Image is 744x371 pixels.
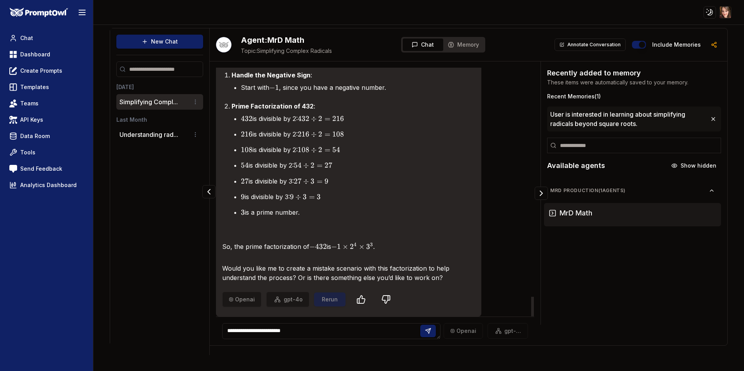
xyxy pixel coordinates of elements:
span: Data Room [20,132,50,140]
a: Chat [6,31,87,45]
span: 432 [298,114,309,123]
li: is divisible by 2: [241,114,460,123]
a: Tools [6,145,87,159]
span: Analytics Dashboard [20,181,77,189]
span: 432 [241,114,253,123]
span: Create Prompts [20,67,62,75]
span: 3 [311,177,314,185]
span: = [309,192,315,201]
a: Templates [6,80,87,94]
span: − [269,83,275,92]
button: Talk with Hootie [216,37,232,52]
span: 216 [298,130,309,138]
span: − [331,242,337,251]
span: × [359,242,365,251]
span: 27 [294,177,302,185]
span: 2 [350,242,354,251]
span: = [325,114,330,123]
p: So, the prime factorization of is . [222,242,460,251]
button: Simplifying Compl... [119,97,178,107]
span: 216 [241,130,253,138]
p: These items were automatically saved to your memory. [547,79,721,86]
button: Annotate Conversation [554,38,626,51]
li: is divisible by 2: [241,145,460,154]
strong: Prime Factorization of 432 [232,102,314,110]
img: ACg8ocIfLupnZeinHNHzosolBsVfM8zAcz9EECOIs1RXlN6hj8iSyZKw=s96-c [720,7,731,18]
button: Include memories in the messages below [632,41,646,49]
span: 54 [332,145,340,154]
span: 2 [318,114,322,123]
li: is a prime number. [241,208,460,217]
h3: Recent Memories ( 1 ) [547,93,721,100]
button: Collapse panel [202,185,216,198]
span: 2 [318,130,322,138]
span: 3 [317,192,321,201]
h3: MrD Math [560,208,592,219]
span: MrD Production ( 1 agents) [550,187,709,194]
span: ÷ [295,192,301,201]
span: 3 [303,192,307,201]
a: Create Prompts [6,64,87,78]
span: ÷ [311,145,317,154]
span: 4 [354,241,356,248]
span: Send Feedback [20,165,62,173]
img: feedback [9,165,17,173]
p: : [232,101,460,111]
span: Simplifying Complex Radicals [241,47,332,55]
button: Conversation options [191,130,200,139]
span: 3 [241,208,245,217]
img: PromptOwl [10,8,68,17]
span: 27 [241,177,249,185]
span: 54 [294,161,302,170]
span: Teams [20,100,39,107]
span: Chat [421,41,434,49]
span: Chat [20,34,33,42]
p: : [232,70,460,80]
h3: [DATE] [116,83,203,91]
label: Include memories in the messages below [652,42,701,47]
button: New Chat [116,35,203,49]
span: ÷ [311,130,317,138]
span: 9 [325,177,328,185]
span: 1 [275,83,279,92]
img: Bot [216,37,232,52]
span: Show hidden [681,162,716,170]
span: = [325,130,330,138]
span: Dashboard [20,51,50,58]
span: = [317,161,323,170]
span: 2 [311,161,314,170]
span: 2 [318,145,322,154]
span: = [325,145,330,154]
span: 3 [366,242,370,251]
span: ÷ [311,114,317,123]
button: Collapse panel [535,187,548,200]
li: is divisible by 2: [241,129,460,139]
a: Send Feedback [6,162,87,176]
h2: Available agents [547,160,605,171]
h3: Last Month [116,116,203,124]
span: Memory [457,41,479,49]
span: 1 [337,242,341,251]
a: Analytics Dashboard [6,178,87,192]
span: × [342,242,348,251]
p: Would you like me to create a mistake scenario with this factorization to help understand the pro... [222,264,460,282]
span: 9 [290,192,294,201]
a: Dashboard [6,47,87,61]
span: 432 [315,242,327,251]
span: API Keys [20,116,43,124]
button: Show hidden [667,159,721,172]
span: 9 [241,192,245,201]
span: 108 [241,145,253,154]
span: 216 [332,114,344,123]
span: Tools [20,149,35,156]
button: Conversation options [191,97,200,107]
span: 3 [370,241,373,248]
li: is divisible by 3: [241,192,460,201]
li: Start with , since you have a negative number. [241,83,460,92]
button: MrD Production(1agents) [544,184,721,197]
a: Data Room [6,129,87,143]
h2: Recently added to memory [547,68,721,79]
li: is divisible by 2: [241,161,460,170]
span: 108 [298,145,309,154]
